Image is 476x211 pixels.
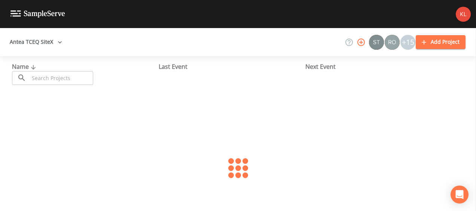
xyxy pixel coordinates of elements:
[456,7,471,22] img: 9c4450d90d3b8045b2e5fa62e4f92659
[29,71,93,85] input: Search Projects
[416,35,466,49] button: Add Project
[451,186,469,204] div: Open Intercom Messenger
[305,62,452,71] div: Next Event
[369,35,384,50] div: Stan Porter
[400,35,415,50] div: +15
[10,10,65,18] img: logo
[385,35,400,50] img: 7e5c62b91fde3b9fc00588adc1700c9a
[384,35,400,50] div: Rodolfo Ramirez
[12,62,38,71] span: Name
[369,35,384,50] img: c0670e89e469b6405363224a5fca805c
[7,35,65,49] button: Antea TCEQ SiteX
[159,62,305,71] div: Last Event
